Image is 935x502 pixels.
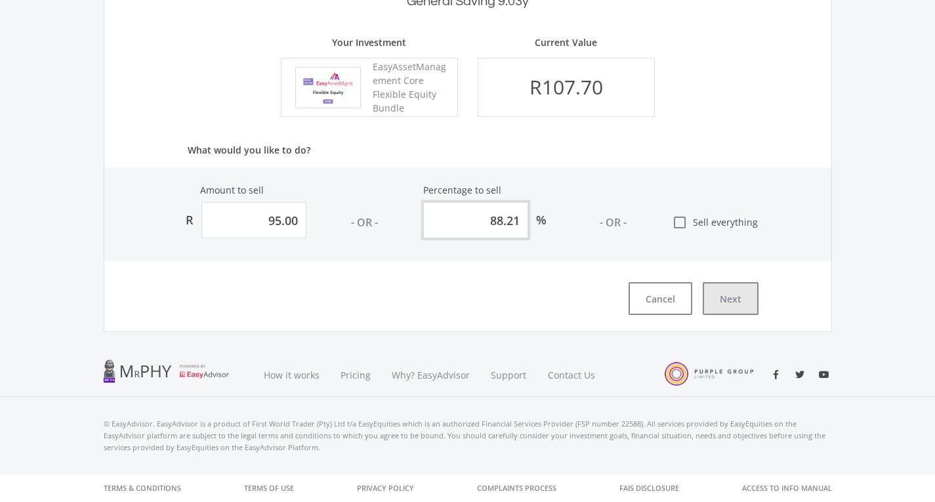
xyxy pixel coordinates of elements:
label: Percentage to sell [423,183,501,197]
i: check_box_outline_blank [672,215,688,230]
a: Pricing [330,353,381,397]
div: R107.70 [530,77,603,97]
a: Complaints Process [477,474,556,502]
div: R [178,202,201,238]
a: How it works [253,353,330,397]
a: Support [480,353,537,397]
a: Why? EasyAdvisor [381,353,480,397]
button: Next [703,282,758,315]
div: EasyAssetManagement Core Flexible Equity Bundle [369,60,451,115]
a: Access to Info Manual [742,474,832,502]
img: EMPBundle_CEquity.png [295,67,361,108]
p: © EasyAdvisor. EasyAdvisor is a product of First World Trader (Pty) Ltd t/a EasyEquities which is... [104,418,832,453]
p: What would you like to do? [188,143,747,167]
div: - OR - [351,215,378,230]
button: Cancel [629,282,692,315]
p: Current Value [535,35,597,49]
a: Contact Us [537,353,607,397]
a: Terms & Conditions [104,474,181,502]
a: Terms of Use [244,474,294,502]
p: Your Investment [325,35,413,58]
a: FAIS Disclosure [619,474,679,502]
div: - OR - [600,215,627,230]
span: Sell everything [688,215,758,229]
a: Privacy Policy [357,474,414,502]
label: Amount to sell [178,183,264,197]
div: % [528,202,554,238]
